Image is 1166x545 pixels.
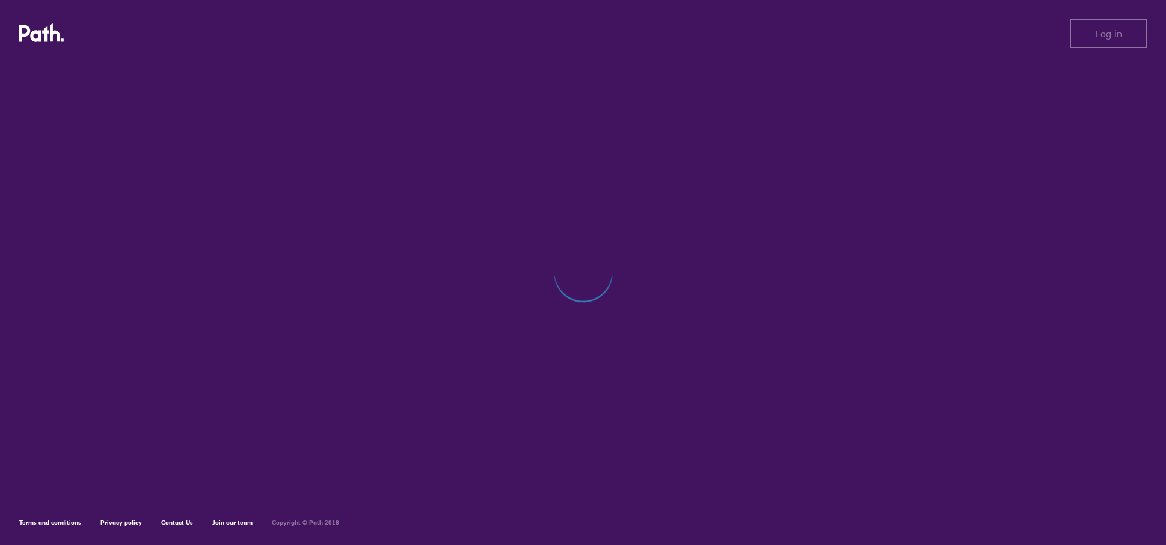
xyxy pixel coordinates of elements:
[1095,28,1122,39] span: Log in
[272,519,339,526] h6: Copyright © Path 2018
[161,519,193,526] a: Contact Us
[212,519,253,526] a: Join our team
[19,519,81,526] a: Terms and conditions
[1070,19,1147,48] button: Log in
[100,519,142,526] a: Privacy policy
